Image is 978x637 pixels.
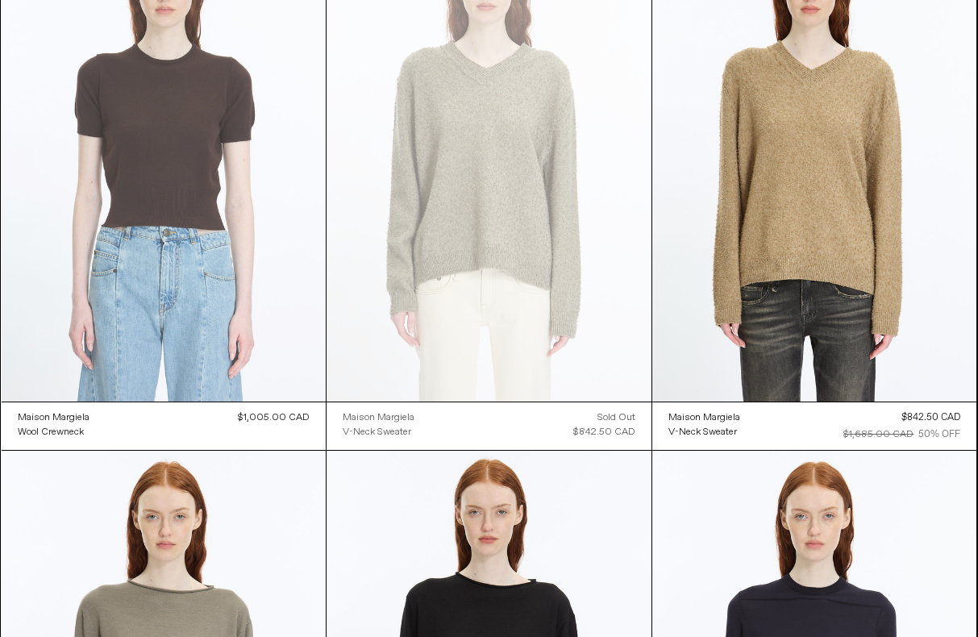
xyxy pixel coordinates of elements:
[668,410,740,425] a: Maison Margiela
[597,410,635,425] div: Sold out
[238,410,310,425] div: $1,005.00 CAD
[843,427,913,442] div: $1,685.00 CAD
[343,426,411,439] div: V-Neck Sweater
[18,426,84,439] div: Wool Crewneck
[918,427,960,442] div: 50% OFF
[901,410,960,425] div: $842.50 CAD
[573,425,635,439] div: $842.50 CAD
[668,425,740,439] a: V-Neck Sweater
[18,410,89,425] a: Maison Margiela
[668,426,737,439] div: V-Neck Sweater
[343,425,414,439] a: V-Neck Sweater
[18,425,89,439] a: Wool Crewneck
[343,410,414,425] a: Maison Margiela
